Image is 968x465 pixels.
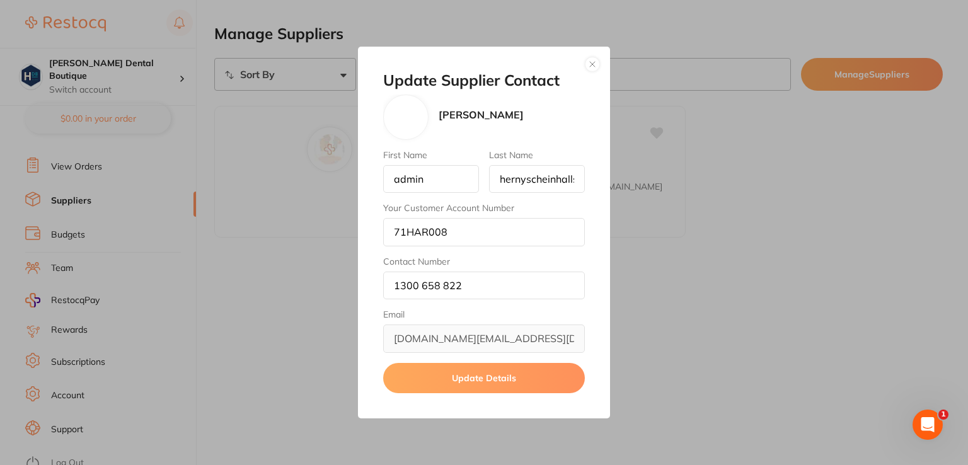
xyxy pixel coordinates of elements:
[383,256,585,267] label: Contact Number
[383,203,585,213] label: Your Customer Account Number
[383,72,585,89] h2: Update Supplier Contact
[489,150,585,160] label: Last Name
[938,410,948,420] span: 1
[383,150,479,160] label: First Name
[439,109,524,120] p: [PERSON_NAME]
[383,309,585,319] label: Email
[913,410,943,440] iframe: Intercom live chat
[383,363,585,393] button: Update Details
